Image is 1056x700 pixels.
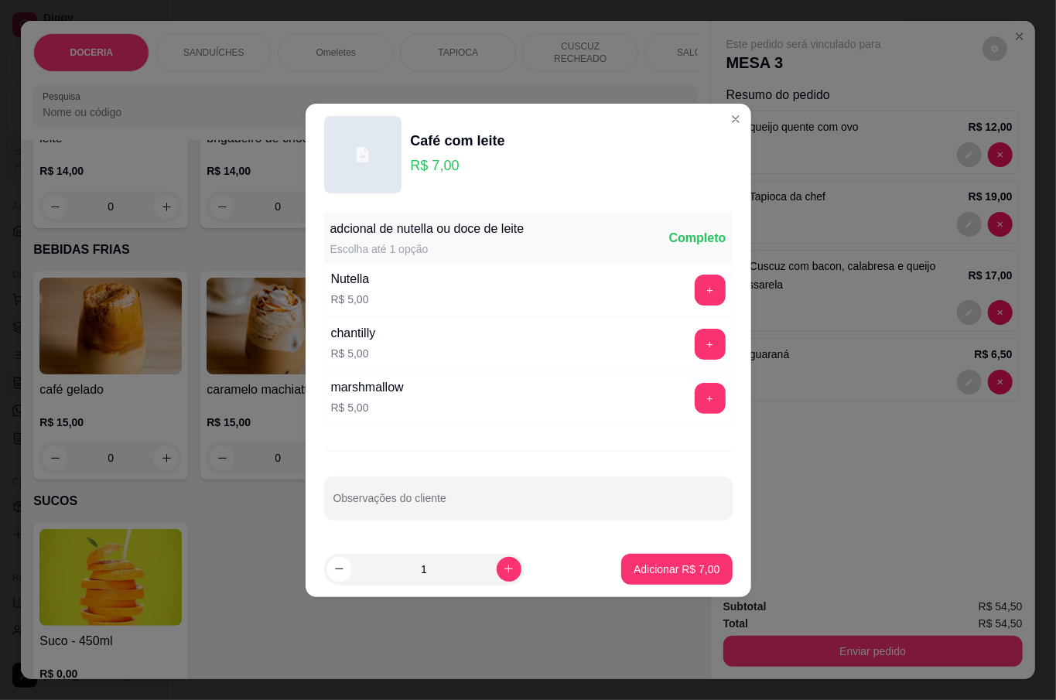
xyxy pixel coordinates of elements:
[331,346,376,361] p: R$ 5,00
[327,557,352,582] button: decrease-product-quantity
[411,155,505,176] p: R$ 7,00
[695,383,726,414] button: add
[723,107,748,131] button: Close
[331,378,404,397] div: marshmallow
[331,270,370,289] div: Nutella
[411,130,505,152] div: Café com leite
[331,292,370,307] p: R$ 5,00
[497,557,521,582] button: increase-product-quantity
[669,229,726,248] div: Completo
[331,400,404,415] p: R$ 5,00
[695,329,726,360] button: add
[330,241,525,257] div: Escolha até 1 opção
[333,497,723,512] input: Observações do cliente
[634,562,719,577] p: Adicionar R$ 7,00
[330,220,525,238] div: adcional de nutella ou doce de leite
[621,554,732,585] button: Adicionar R$ 7,00
[331,324,376,343] div: chantilly
[695,275,726,306] button: add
